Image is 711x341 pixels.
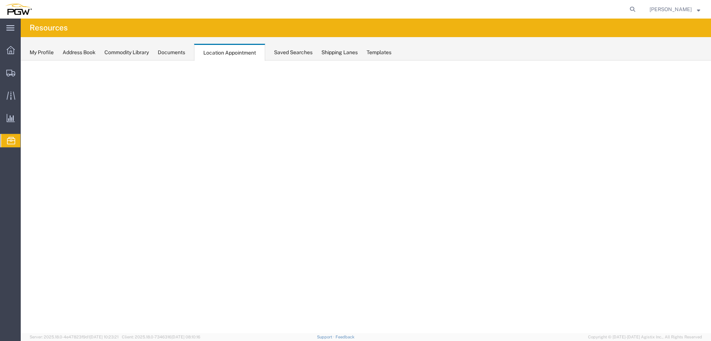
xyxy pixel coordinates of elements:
[30,19,68,37] h4: Resources
[650,5,692,13] span: Phillip Thornton
[5,4,32,15] img: logo
[122,335,200,339] span: Client: 2025.18.0-7346316
[588,334,702,340] span: Copyright © [DATE]-[DATE] Agistix Inc., All Rights Reserved
[90,335,118,339] span: [DATE] 10:23:21
[63,49,96,56] div: Address Book
[21,60,711,333] iframe: FS Legacy Container
[104,49,149,56] div: Commodity Library
[158,49,185,56] div: Documents
[30,49,54,56] div: My Profile
[367,49,391,56] div: Templates
[171,335,200,339] span: [DATE] 08:10:16
[336,335,354,339] a: Feedback
[274,49,313,56] div: Saved Searches
[194,44,265,61] div: Location Appointment
[317,335,336,339] a: Support
[649,5,701,14] button: [PERSON_NAME]
[321,49,358,56] div: Shipping Lanes
[30,335,118,339] span: Server: 2025.18.0-4e47823f9d1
